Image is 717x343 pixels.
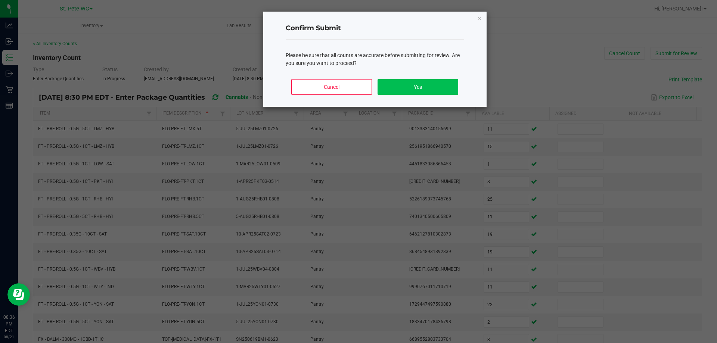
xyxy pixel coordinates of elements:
iframe: Resource center [7,283,30,306]
button: Cancel [291,79,372,95]
button: Yes [378,79,458,95]
h4: Confirm Submit [286,24,464,33]
div: Please be sure that all counts are accurate before submitting for review. Are you sure you want t... [286,52,464,67]
button: Close [477,13,482,22]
